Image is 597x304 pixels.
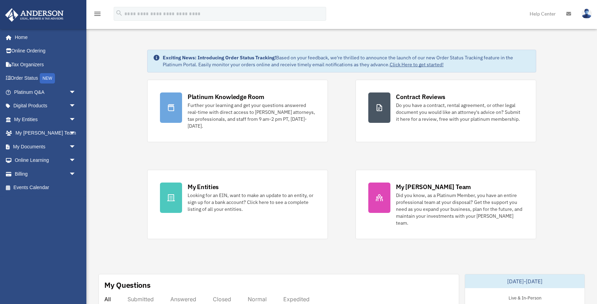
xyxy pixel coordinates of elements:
span: arrow_drop_down [69,112,83,127]
a: Billingarrow_drop_down [5,167,86,181]
a: Order StatusNEW [5,71,86,86]
a: My Entitiesarrow_drop_down [5,112,86,126]
div: Based on your feedback, we're thrilled to announce the launch of our new Order Status Tracking fe... [163,54,530,68]
div: Live & In-Person [503,294,547,301]
div: My [PERSON_NAME] Team [396,183,471,191]
div: Further your learning and get your questions answered real-time with direct access to [PERSON_NAM... [188,102,315,129]
span: arrow_drop_down [69,99,83,113]
span: arrow_drop_down [69,140,83,154]
a: Contract Reviews Do you have a contract, rental agreement, or other legal document you would like... [356,80,536,142]
div: My Entities [188,183,219,191]
div: Do you have a contract, rental agreement, or other legal document you would like an attorney's ad... [396,102,523,122]
div: Expedited [283,296,310,303]
a: Events Calendar [5,181,86,195]
span: arrow_drop_down [69,167,83,181]
img: Anderson Advisors Platinum Portal [3,8,66,22]
a: My Entities Looking for an EIN, want to make an update to an entity, or sign up for a bank accoun... [147,170,328,239]
a: menu [93,12,102,18]
a: My [PERSON_NAME] Team Did you know, as a Platinum Member, you have an entire professional team at... [356,170,536,239]
div: NEW [40,73,55,84]
div: All [104,296,111,303]
a: Click Here to get started! [390,61,444,68]
div: Normal [248,296,267,303]
div: Answered [170,296,196,303]
i: search [115,9,123,17]
div: Contract Reviews [396,92,445,101]
span: arrow_drop_down [69,154,83,168]
div: [DATE]-[DATE] [465,274,585,288]
a: My Documentsarrow_drop_down [5,140,86,154]
div: Looking for an EIN, want to make an update to an entity, or sign up for a bank account? Click her... [188,192,315,213]
a: Platinum Knowledge Room Further your learning and get your questions answered real-time with dire... [147,80,328,142]
a: Platinum Q&Aarrow_drop_down [5,85,86,99]
span: arrow_drop_down [69,85,83,99]
a: Online Ordering [5,44,86,58]
div: Did you know, as a Platinum Member, you have an entire professional team at your disposal? Get th... [396,192,523,226]
a: Home [5,30,83,44]
div: Closed [213,296,231,303]
strong: Exciting News: Introducing Order Status Tracking! [163,55,276,61]
img: User Pic [581,9,592,19]
span: arrow_drop_down [69,126,83,140]
a: My [PERSON_NAME] Teamarrow_drop_down [5,126,86,140]
div: Submitted [127,296,154,303]
a: Digital Productsarrow_drop_down [5,99,86,113]
i: menu [93,10,102,18]
a: Tax Organizers [5,58,86,71]
a: Online Learningarrow_drop_down [5,154,86,167]
div: My Questions [104,280,151,290]
div: Platinum Knowledge Room [188,92,264,101]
